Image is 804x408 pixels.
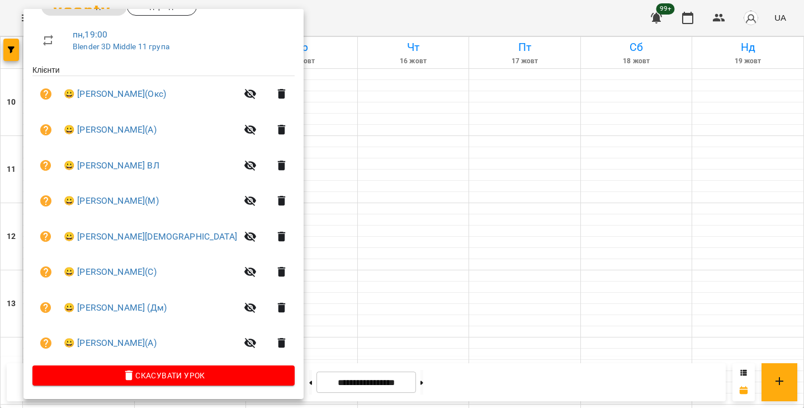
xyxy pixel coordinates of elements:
[32,365,295,386] button: Скасувати Урок
[64,301,167,315] a: 😀 [PERSON_NAME] (Дм)
[64,87,166,101] a: 😀 [PERSON_NAME](Окс)
[64,159,159,172] a: 😀 [PERSON_NAME] ВЛ
[64,265,157,279] a: 😀 [PERSON_NAME](С)
[64,194,159,208] a: 😀 [PERSON_NAME](М)
[32,330,59,357] button: Візит ще не сплачено. Додати оплату?
[32,152,59,179] button: Візит ще не сплачено. Додати оплату?
[41,369,286,382] span: Скасувати Урок
[32,294,59,321] button: Візит ще не сплачено. Додати оплату?
[32,64,295,365] ul: Клієнти
[73,29,107,40] a: пн , 19:00
[32,81,59,107] button: Візит ще не сплачено. Додати оплату?
[64,336,157,350] a: 😀 [PERSON_NAME](А)
[32,259,59,285] button: Візит ще не сплачено. Додати оплату?
[73,42,169,51] a: Blender 3D Middle 11 група
[32,187,59,214] button: Візит ще не сплачено. Додати оплату?
[32,223,59,250] button: Візит ще не сплачено. Додати оплату?
[64,123,157,137] a: 😀 [PERSON_NAME](А)
[64,230,237,243] a: 😀 [PERSON_NAME][DEMOGRAPHIC_DATA]
[32,116,59,143] button: Візит ще не сплачено. Додати оплату?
